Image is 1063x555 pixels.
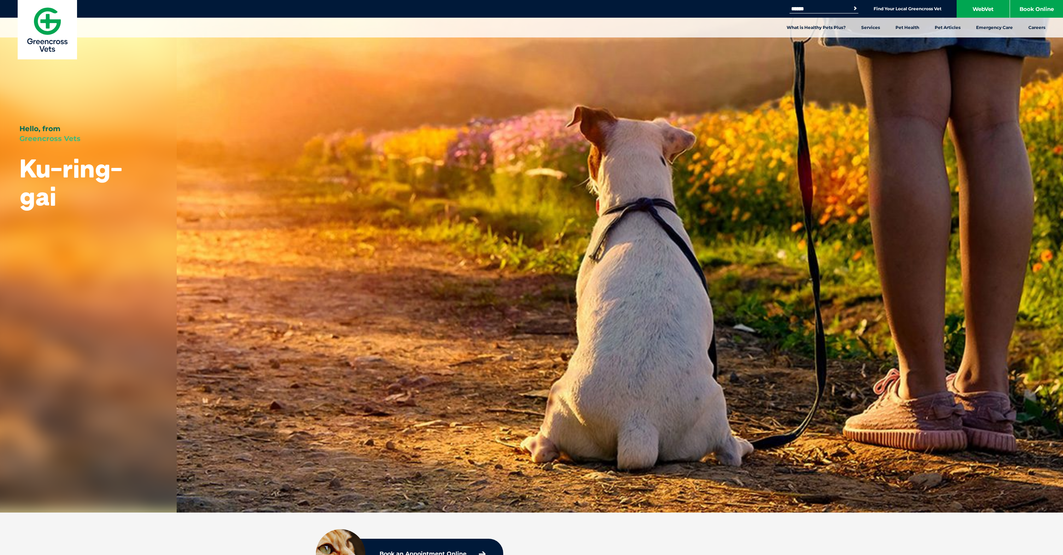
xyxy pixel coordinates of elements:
button: Search [852,5,859,12]
span: Hello, from [19,124,60,133]
a: Careers [1021,18,1053,37]
h1: Ku-ring-gai [19,154,157,210]
a: Pet Health [888,18,927,37]
span: Greencross Vets [19,134,81,143]
a: Find Your Local Greencross Vet [874,6,941,12]
a: Pet Articles [927,18,968,37]
a: Emergency Care [968,18,1021,37]
a: What is Healthy Pets Plus? [779,18,853,37]
a: Services [853,18,888,37]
